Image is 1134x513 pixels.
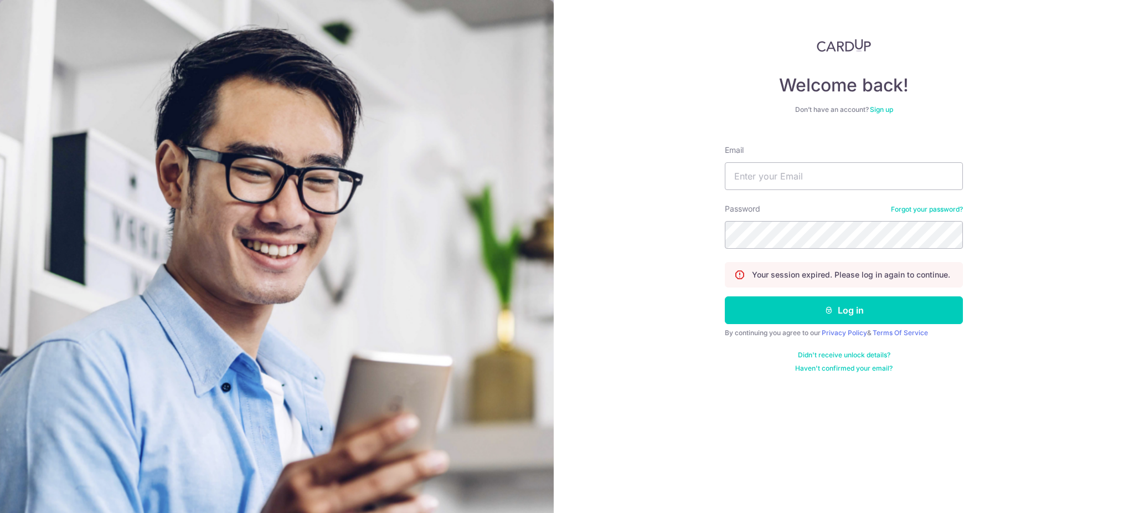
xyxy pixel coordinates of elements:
[725,296,963,324] button: Log in
[873,329,928,337] a: Terms Of Service
[725,105,963,114] div: Don’t have an account?
[870,105,893,114] a: Sign up
[752,269,950,280] p: Your session expired. Please log in again to continue.
[725,145,744,156] label: Email
[725,74,963,96] h4: Welcome back!
[798,351,890,360] a: Didn't receive unlock details?
[725,203,760,214] label: Password
[795,364,893,373] a: Haven't confirmed your email?
[891,205,963,214] a: Forgot your password?
[725,162,963,190] input: Enter your Email
[725,329,963,337] div: By continuing you agree to our &
[817,39,871,52] img: CardUp Logo
[822,329,867,337] a: Privacy Policy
